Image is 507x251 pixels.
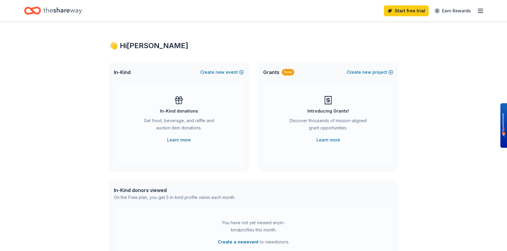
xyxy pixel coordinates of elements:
a: Earn Rewards [431,5,474,16]
span: In-Kind [114,69,131,76]
a: Learn more [316,136,340,144]
div: In-Kind donations [160,107,198,115]
span: new [216,69,225,76]
a: Home [24,4,82,18]
div: Get food, beverage, and raffle and auction item donations. [138,117,220,134]
div: New [282,69,294,76]
span: Grants [263,69,279,76]
button: Create a newevent [218,238,259,246]
button: Createnewproject [347,69,393,76]
div: Discover thousands of mission-aligned grant opportunities. [287,117,369,134]
div: You have not yet viewed any in-kind profiles this month. [216,219,291,234]
div: 👋 Hi [PERSON_NAME] [109,41,398,51]
img: BKR5lM0sgkDqAAAAAElFTkSuQmCC [502,113,505,138]
div: Introducing Grants! [307,107,349,115]
a: Start free trial [384,5,429,16]
span: to view donors . [218,238,289,246]
button: Createnewevent [200,69,244,76]
div: In-Kind donors viewed [114,187,235,194]
span: new [362,69,371,76]
a: Learn more [167,136,191,144]
div: On the Free plan, you get 5 in-kind profile views each month. [114,194,235,201]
